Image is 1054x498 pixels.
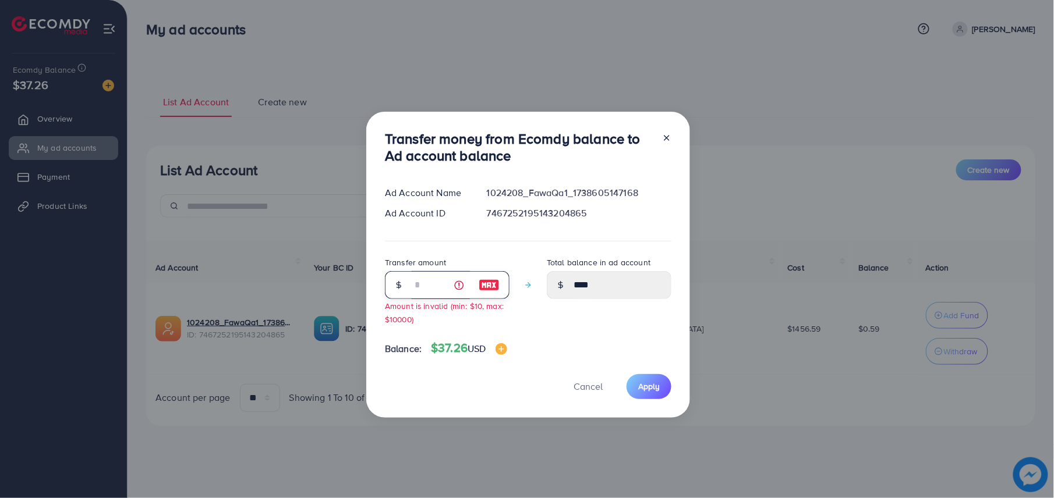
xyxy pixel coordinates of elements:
h3: Transfer money from Ecomdy balance to Ad account balance [385,130,653,164]
label: Total balance in ad account [547,257,650,268]
span: USD [468,342,486,355]
button: Apply [627,374,671,399]
label: Transfer amount [385,257,446,268]
div: 7467252195143204865 [478,207,681,220]
img: image [496,343,507,355]
button: Cancel [559,374,617,399]
div: Ad Account ID [376,207,478,220]
h4: $37.26 [431,341,507,355]
span: Cancel [574,380,603,393]
div: 1024208_FawaQa1_1738605147168 [478,186,681,200]
span: Balance: [385,342,422,355]
img: image [479,278,500,292]
div: Ad Account Name [376,186,478,200]
span: Apply [638,380,660,392]
small: Amount is invalid (min: $10, max: $10000) [385,300,504,325]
